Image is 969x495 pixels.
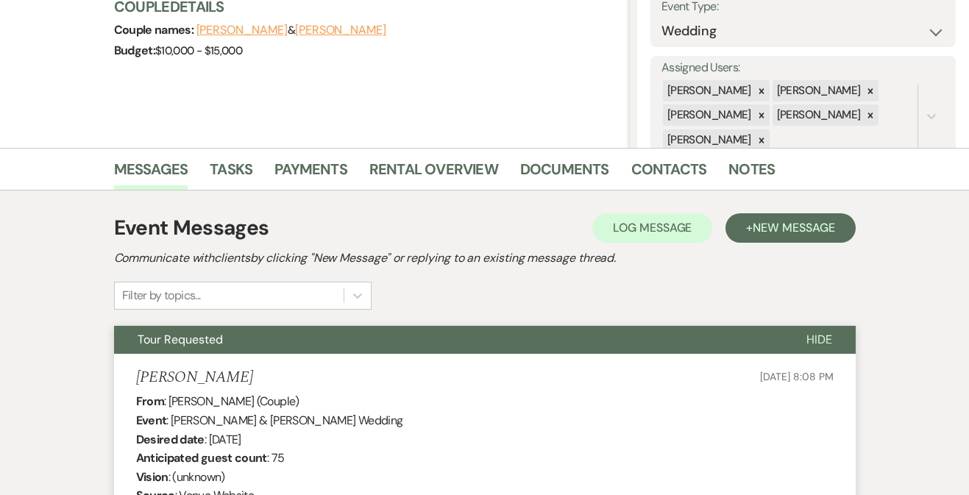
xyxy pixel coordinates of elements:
[136,450,267,466] b: Anticipated guest count
[155,43,242,58] span: $10,000 - $15,000
[663,80,753,102] div: [PERSON_NAME]
[613,220,692,235] span: Log Message
[114,43,156,58] span: Budget:
[136,469,168,485] b: Vision
[725,213,855,243] button: +New Message
[210,157,252,190] a: Tasks
[122,287,201,305] div: Filter by topics...
[138,332,223,347] span: Tour Requested
[114,22,196,38] span: Couple names:
[806,332,832,347] span: Hide
[196,24,288,36] button: [PERSON_NAME]
[631,157,707,190] a: Contacts
[136,413,167,428] b: Event
[760,370,833,383] span: [DATE] 8:08 PM
[136,432,205,447] b: Desired date
[728,157,775,190] a: Notes
[136,368,253,387] h5: [PERSON_NAME]
[663,129,753,151] div: [PERSON_NAME]
[274,157,347,190] a: Payments
[114,213,269,243] h1: Event Messages
[196,23,386,38] span: &
[114,157,188,190] a: Messages
[773,104,863,126] div: [PERSON_NAME]
[663,104,753,126] div: [PERSON_NAME]
[520,157,609,190] a: Documents
[114,249,856,267] h2: Communicate with clients by clicking "New Message" or replying to an existing message thread.
[753,220,834,235] span: New Message
[114,326,783,354] button: Tour Requested
[369,157,498,190] a: Rental Overview
[592,213,712,243] button: Log Message
[661,57,945,79] label: Assigned Users:
[773,80,863,102] div: [PERSON_NAME]
[136,393,164,409] b: From
[295,24,386,36] button: [PERSON_NAME]
[783,326,856,354] button: Hide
